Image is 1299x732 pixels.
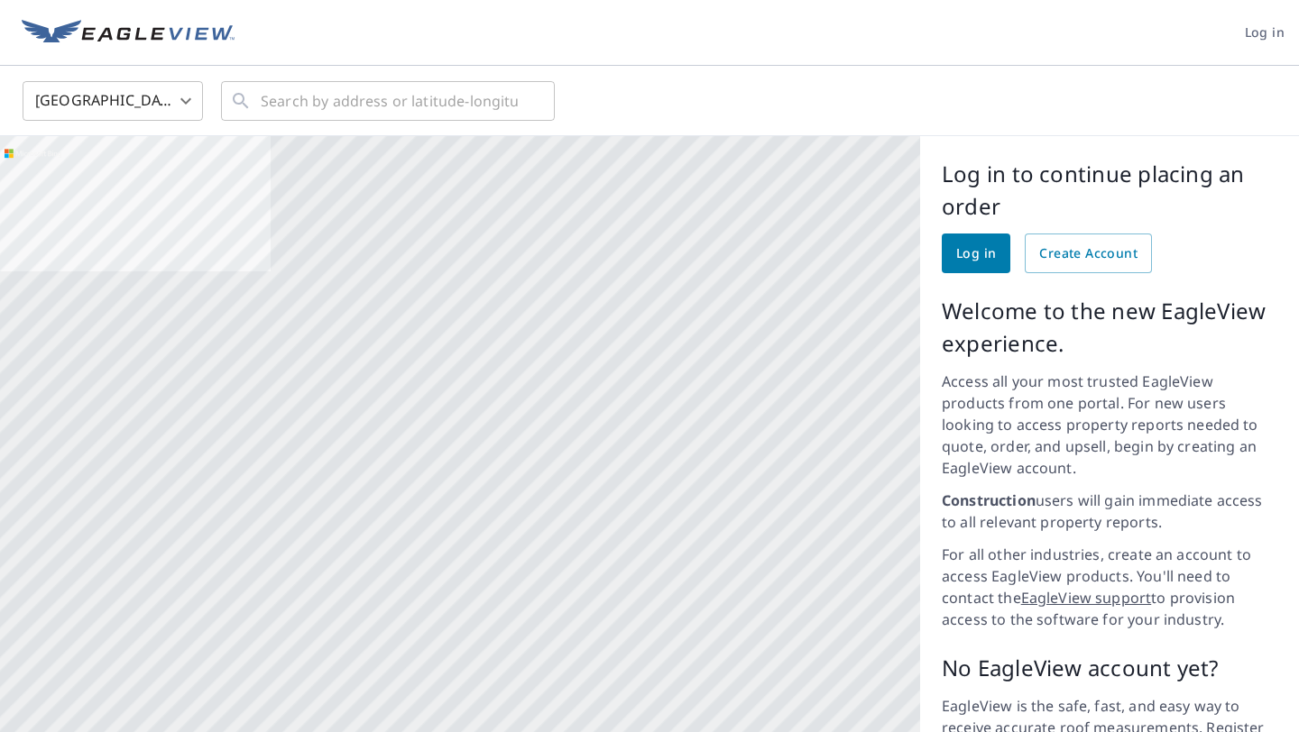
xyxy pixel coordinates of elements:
[22,20,235,47] img: EV Logo
[942,295,1277,360] p: Welcome to the new EagleView experience.
[1039,242,1138,265] span: Create Account
[1245,22,1285,44] span: Log in
[942,652,1277,684] p: No EagleView account yet?
[1021,588,1152,608] a: EagleView support
[942,490,1036,510] strong: Construction
[956,242,996,265] span: Log in
[1025,233,1152,273] a: Create Account
[261,76,518,126] input: Search by address or latitude-longitude
[942,490,1277,533] p: users will gain immediate access to all relevant property reports.
[942,158,1277,223] p: Log in to continue placing an order
[23,76,203,126] div: [GEOGRAPHIC_DATA]
[942,544,1277,630] p: For all other industries, create an account to access EagleView products. You'll need to contact ...
[942,371,1277,479] p: Access all your most trusted EagleView products from one portal. For new users looking to access ...
[942,233,1010,273] a: Log in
